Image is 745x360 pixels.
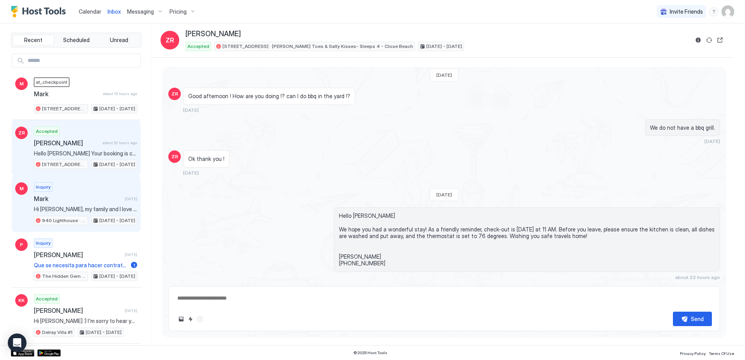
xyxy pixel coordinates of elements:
span: Calendar [79,8,101,15]
span: Inbox [108,8,121,15]
span: about 22 hours ago [675,274,720,280]
span: at_checkpoint [36,79,67,86]
span: Privacy Policy [680,351,706,356]
span: [DATE] [436,72,452,78]
a: App Store [11,349,34,356]
span: Inquiry [36,240,51,247]
span: Hi [PERSON_NAME], my family and I love your place but it’s quite a bit above our budget because w... [34,206,137,213]
span: Good afternoon ! How are you doing !? can I do bbq in the yard !? [188,93,350,100]
span: Scheduled [63,37,90,44]
span: Inquiry [36,184,51,191]
span: [DATE] - [DATE] [99,161,135,168]
a: Privacy Policy [680,349,706,357]
span: about 22 hours ago [102,140,137,145]
div: User profile [722,5,734,18]
span: 1 [133,262,135,268]
button: Send [673,312,712,326]
div: Open Intercom Messenger [8,334,26,352]
span: about 13 hours ago [103,91,137,96]
span: Accepted [36,128,58,135]
span: Invite Friends [670,8,703,15]
span: [PERSON_NAME] [34,251,122,259]
span: KK [18,297,25,304]
span: Ok thank you ! [188,155,224,162]
span: Hello [PERSON_NAME] Your booking is confirmed. We look forward to having you! The day before you ... [34,150,137,157]
span: [DATE] - [DATE] [86,329,122,336]
span: P [20,241,23,248]
span: 940 Lighthouse · Ship to Shore - Close to Beach [42,217,86,224]
span: Accepted [187,43,209,50]
span: [STREET_ADDRESS] · [PERSON_NAME] Toes & Salty Kisses- Sleeps 4 - Close Beach [42,105,86,112]
span: Hello [PERSON_NAME] We hope you had a wonderful stay! As a friendly reminder, check-out is [DATE]... [339,212,715,267]
div: Send [691,315,704,323]
span: Unread [110,37,128,44]
span: [DATE] [183,107,199,113]
a: Google Play Store [37,349,61,356]
button: Quick reply [186,314,195,324]
a: Inbox [108,7,121,16]
span: [PERSON_NAME] [185,30,241,39]
span: [DATE] [436,192,452,198]
span: [DATE] [125,252,137,257]
div: menu [709,7,719,16]
span: Hi [PERSON_NAME] :) I'm sorry to hear you left early your reservation doesn't end until the 30th.... [34,318,137,325]
span: [DATE] - [DATE] [426,43,462,50]
span: ZR [18,129,25,136]
span: [PERSON_NAME] [34,139,99,147]
a: Calendar [79,7,101,16]
span: Recent [24,37,42,44]
span: [PERSON_NAME] [34,307,122,314]
div: tab-group [11,33,141,48]
span: We do not have a bbq grill. [650,124,715,131]
span: ZR [171,90,178,97]
span: [STREET_ADDRESS] · [PERSON_NAME] Toes & Salty Kisses- Sleeps 4 - Close Beach [42,161,86,168]
span: M [19,185,24,192]
span: Accepted [36,295,58,302]
input: Input Field [25,54,140,67]
span: [DATE] [183,170,199,176]
span: Mark [34,90,100,98]
span: ZR [166,35,174,45]
button: Recent [13,35,54,46]
button: Unread [98,35,139,46]
span: Que se necesita para hacer contrato de arrendamiento? [34,262,128,269]
span: [DATE] [704,138,720,144]
span: [DATE] [125,308,137,313]
span: [DATE] - [DATE] [99,217,135,224]
button: Sync reservation [704,35,714,45]
button: Scheduled [56,35,97,46]
a: Terms Of Use [709,349,734,357]
span: Messaging [127,8,154,15]
button: Reservation information [694,35,703,45]
span: [DATE] - [DATE] [99,273,135,280]
span: [STREET_ADDRESS] · [PERSON_NAME] Toes & Salty Kisses- Sleeps 4 - Close Beach [222,43,413,50]
span: Terms Of Use [709,351,734,356]
span: ZR [171,153,178,160]
span: M [19,80,24,87]
button: Upload image [177,314,186,324]
span: © 2025 Host Tools [353,350,387,355]
span: Pricing [169,8,187,15]
a: Host Tools Logo [11,6,69,18]
button: Open reservation [715,35,725,45]
span: The Hidden Gem @ [GEOGRAPHIC_DATA] [42,273,86,280]
span: Delray Villa #1 [42,329,72,336]
span: [DATE] [125,196,137,201]
span: [DATE] - [DATE] [99,105,135,112]
span: Mark [34,195,122,203]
